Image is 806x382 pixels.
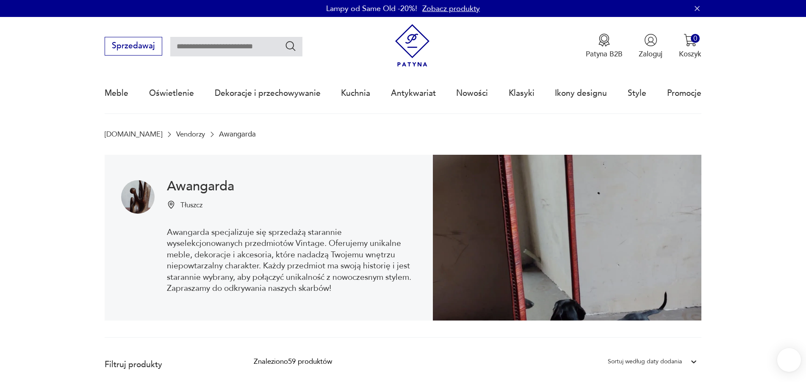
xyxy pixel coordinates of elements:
[341,74,370,113] a: Kuchnia
[679,33,701,59] button: 0Koszyk
[555,74,607,113] a: Ikony designu
[121,180,155,214] img: Awangarda
[167,180,417,192] h1: Awangarda
[105,359,229,370] p: Filtruj produkty
[684,33,697,47] img: Ikona koszyka
[777,348,801,372] iframe: Smartsupp widget button
[215,74,321,113] a: Dekoracje i przechowywanie
[586,49,623,59] p: Patyna B2B
[456,74,488,113] a: Nowości
[691,34,700,43] div: 0
[667,74,701,113] a: Promocje
[608,356,682,367] div: Sortuj według daty dodania
[326,3,417,14] p: Lampy od Same Old -20%!
[679,49,701,59] p: Koszyk
[105,37,162,56] button: Sprzedawaj
[285,40,297,52] button: Szukaj
[167,227,417,294] p: Awangarda specjalizuje się sprzedażą starannie wyselekcjonowanych przedmiotów Vintage. Oferujemy ...
[644,33,657,47] img: Ikonka użytkownika
[509,74,535,113] a: Klasyki
[586,33,623,59] a: Ikona medaluPatyna B2B
[149,74,194,113] a: Oświetlenie
[639,33,662,59] button: Zaloguj
[176,130,205,138] a: Vendorzy
[639,49,662,59] p: Zaloguj
[586,33,623,59] button: Patyna B2B
[254,356,332,367] div: Znaleziono 59 produktów
[422,3,480,14] a: Zobacz produkty
[167,201,175,209] img: Ikonka pinezki mapy
[219,130,256,138] p: Awangarda
[391,74,436,113] a: Antykwariat
[433,155,701,321] img: Awangarda
[105,43,162,50] a: Sprzedawaj
[628,74,646,113] a: Style
[180,201,202,210] p: Tłuszcz
[105,130,162,138] a: [DOMAIN_NAME]
[598,33,611,47] img: Ikona medalu
[105,74,128,113] a: Meble
[391,24,434,67] img: Patyna - sklep z meblami i dekoracjami vintage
